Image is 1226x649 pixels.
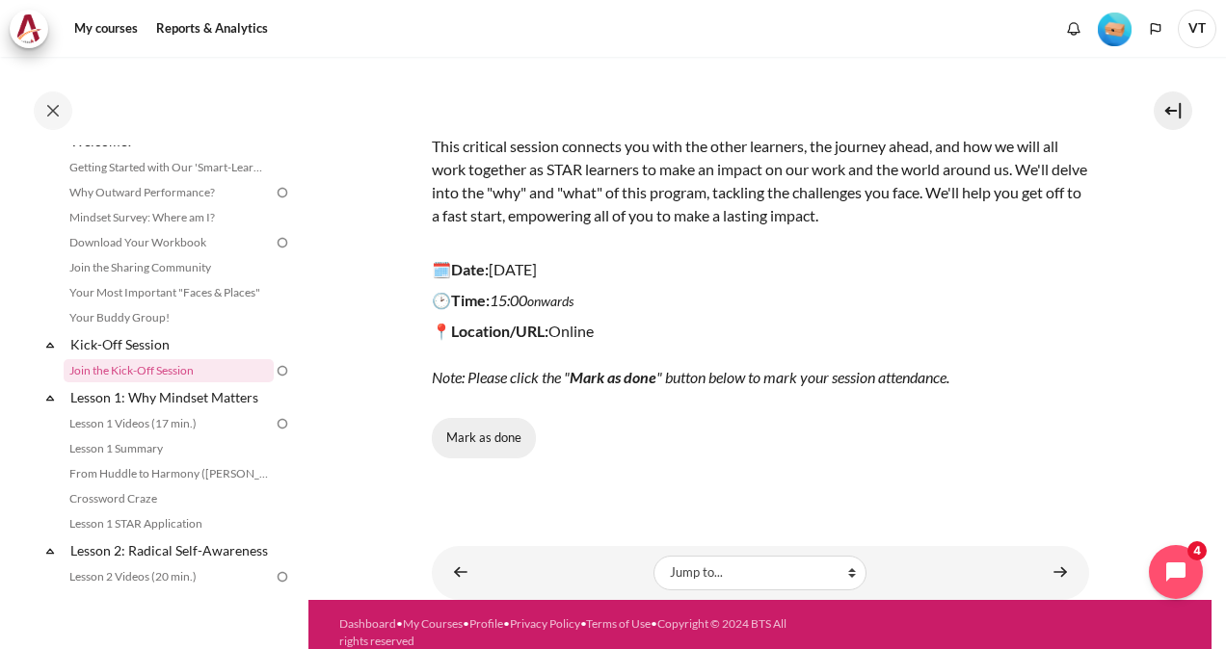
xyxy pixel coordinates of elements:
[64,359,274,382] a: Join the Kick-Off Session
[67,537,274,563] a: Lesson 2: Radical Self-Awareness
[64,437,274,460] a: Lesson 1 Summary
[64,156,274,179] a: Getting Started with Our 'Smart-Learning' Platform
[441,554,480,591] a: ◄ Your Buddy Group!
[570,368,656,386] strong: Mark as done
[64,256,274,279] a: Join the Sharing Community
[510,616,580,631] a: Privacy Policy
[274,234,291,251] img: To do
[1178,10,1216,48] span: VT
[339,616,396,631] a: Dashboard
[339,616,786,648] a: Copyright © 2024 BTS All rights reserved
[432,291,490,309] strong: 🕑Time:
[1098,13,1132,46] img: Level #1
[67,384,274,410] a: Lesson 1: Why Mindset Matters
[64,565,274,588] a: Lesson 2 Videos (20 min.)
[64,462,274,485] a: From Huddle to Harmony ([PERSON_NAME]'s Story)
[274,362,291,379] img: To do
[1090,11,1139,46] a: Level #1
[40,335,60,354] span: Collapse
[403,616,463,631] a: My Courses
[432,260,489,278] strong: 🗓️Date:
[432,487,1089,488] iframe: Join the Kick-Off Session
[432,368,949,386] em: Note: Please click the " " button below to mark your session attendance.
[40,388,60,407] span: Collapse
[527,293,573,309] em: onwards
[64,412,274,435] a: Lesson 1 Videos (17 min.)
[1141,14,1170,43] button: Languages
[1178,10,1216,48] a: User menu
[67,331,274,357] a: Kick-Off Session
[64,306,274,329] a: Your Buddy Group!
[40,541,60,560] span: Collapse
[274,568,291,585] img: To do
[432,418,536,458] button: Mark Join the Kick-Off Session as done
[67,10,145,48] a: My courses
[64,281,274,304] a: Your Most Important "Faces & Places"
[274,415,291,432] img: To do
[432,322,949,386] span: Online
[64,590,274,613] a: Lesson 2 Summary
[64,231,274,254] a: Download Your Workbook
[15,14,42,43] img: Architeck
[1059,14,1088,43] div: Show notification window with no new notifications
[1041,554,1079,591] a: Lesson 1 Videos (17 min.) ►
[586,616,651,631] a: Terms of Use
[64,487,274,510] a: Crossword Craze
[64,181,274,204] a: Why Outward Performance?
[64,206,274,229] a: Mindset Survey: Where am I?
[64,512,274,535] a: Lesson 1 STAR Application
[10,10,58,48] a: Architeck Architeck
[432,322,548,340] strong: 📍Location/URL:
[432,258,1089,281] p: [DATE]
[432,112,1089,250] p: This critical session connects you with the other learners, the journey ahead, and how we will al...
[274,184,291,201] img: To do
[149,10,275,48] a: Reports & Analytics
[1098,11,1132,46] div: Level #1
[490,291,527,309] em: 15:00
[469,616,503,631] a: Profile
